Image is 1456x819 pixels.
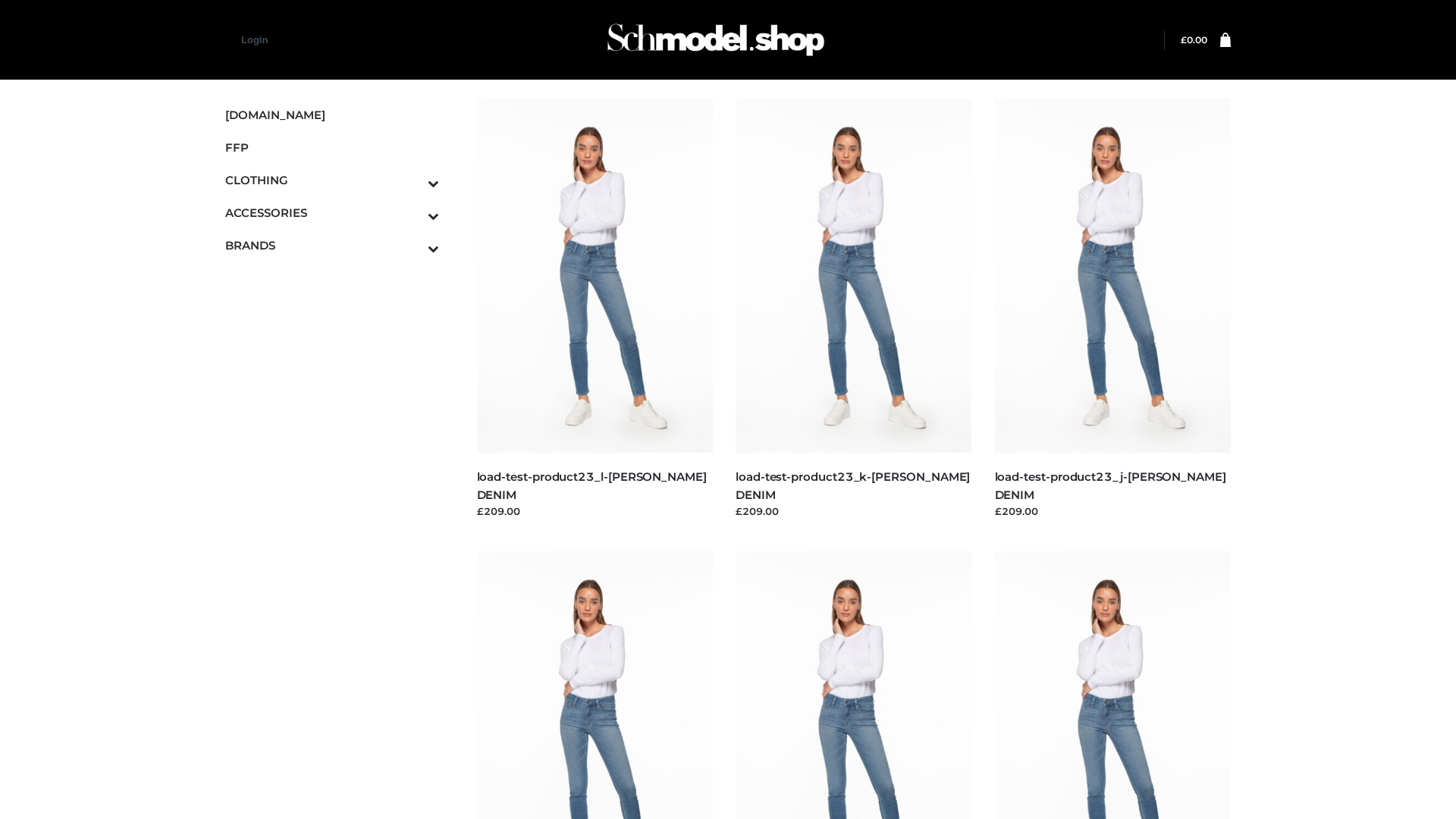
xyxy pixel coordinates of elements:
span: [DOMAIN_NAME] [225,106,439,124]
span: £ [1181,34,1187,45]
div: £209.00 [736,504,972,519]
span: ACCESSORIES [225,204,439,221]
a: [DOMAIN_NAME] [225,99,439,131]
span: BRANDS [225,237,439,254]
a: load-test-product23_l-[PERSON_NAME] DENIM [477,469,707,501]
a: load-test-product23_k-[PERSON_NAME] DENIM [736,469,970,501]
button: Toggle Submenu [386,229,439,262]
span: FFP [225,139,439,156]
bdi: 0.00 [1181,34,1207,45]
a: load-test-product23_j-[PERSON_NAME] DENIM [995,469,1226,501]
a: Login [241,34,268,45]
div: £209.00 [995,504,1232,519]
img: Schmodel Admin 964 [602,10,830,70]
a: CLOTHINGToggle Submenu [225,164,439,196]
button: Toggle Submenu [386,196,439,229]
a: £0.00 [1181,34,1207,45]
a: BRANDSToggle Submenu [225,229,439,262]
div: £209.00 [477,504,714,519]
a: FFP [225,131,439,164]
span: CLOTHING [225,171,439,189]
a: ACCESSORIESToggle Submenu [225,196,439,229]
button: Toggle Submenu [386,164,439,196]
